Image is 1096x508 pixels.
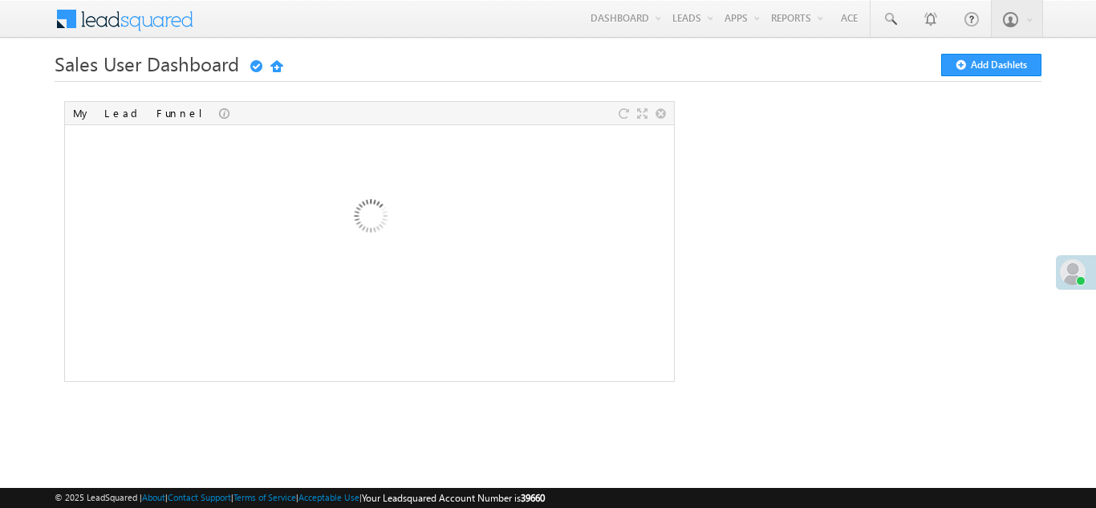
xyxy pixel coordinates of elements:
a: Contact Support [168,492,231,502]
span: © 2025 LeadSquared | | | | | [55,490,545,506]
img: Loading... [283,132,456,305]
button: Add Dashlets [941,54,1041,76]
a: Terms of Service [233,492,296,502]
a: Acceptable Use [298,492,359,502]
span: Your Leadsquared Account Number is [362,492,545,504]
a: About [142,492,165,502]
span: Sales User Dashboard [55,51,239,76]
div: My Lead Funnel [73,106,219,120]
span: 39660 [521,492,545,504]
